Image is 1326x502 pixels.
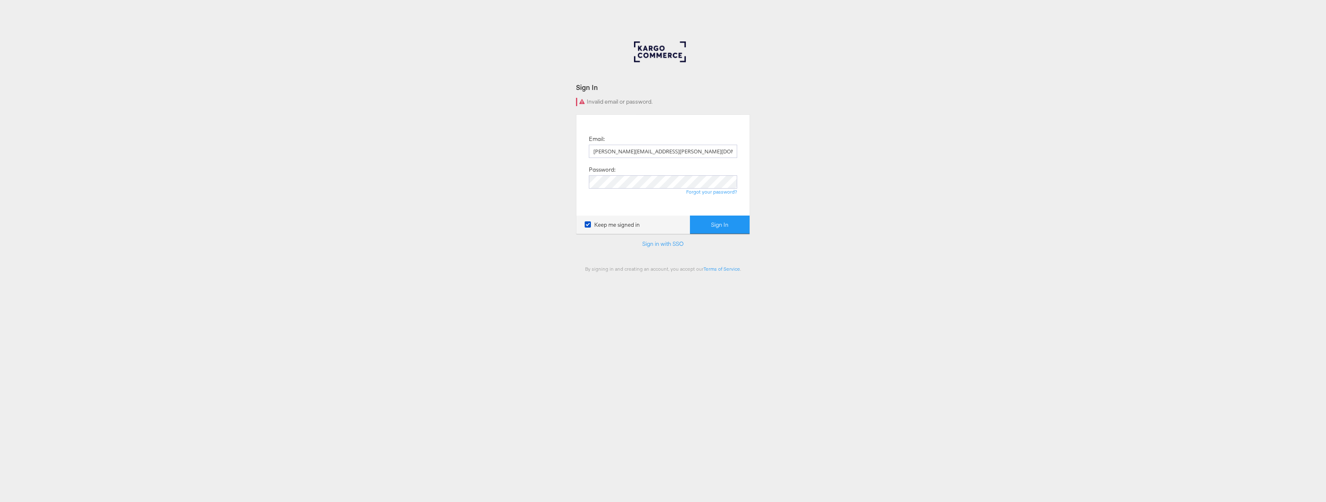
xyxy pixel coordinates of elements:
div: By signing in and creating an account, you accept our . [576,266,750,272]
label: Keep me signed in [585,221,640,229]
input: Email [589,145,737,158]
a: Forgot your password? [686,189,737,195]
label: Password: [589,166,615,174]
a: Sign in with SSO [642,240,684,247]
a: Terms of Service [704,266,740,272]
div: Sign In [576,82,750,92]
button: Sign In [690,216,750,234]
div: Invalid email or password. [576,98,750,106]
label: Email: [589,135,605,143]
